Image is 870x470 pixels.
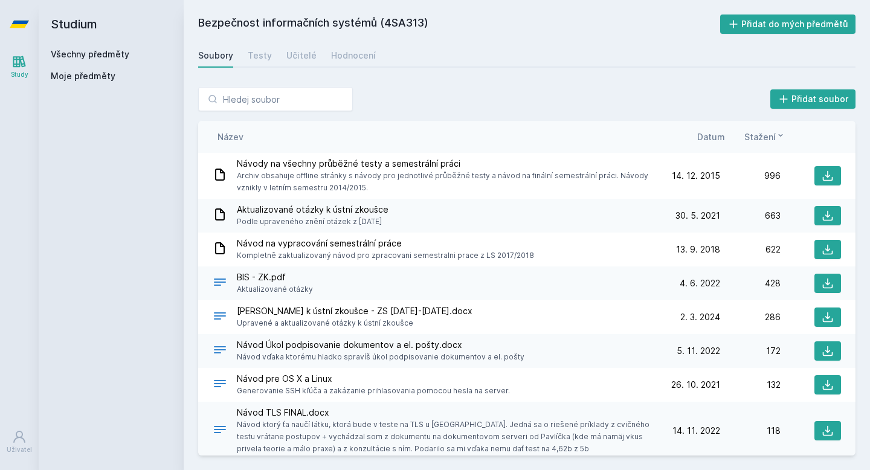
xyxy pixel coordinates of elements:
[676,243,720,256] span: 13. 9. 2018
[237,283,313,295] span: Aktualizované otázky
[237,351,524,363] span: Návod vďaka ktorému hladko spravíš úkol podpisovanie dokumentov a el. pošty
[720,243,781,256] div: 622
[672,425,720,437] span: 14. 11. 2022
[237,237,534,249] span: Návod na vypracování semestrální práce
[237,158,655,170] span: Návody na všechny průběžné testy a semestrální práci
[720,14,856,34] button: Přidat do mých předmětů
[11,70,28,79] div: Study
[237,419,655,455] span: Návod ktorý ťa naučí látku, ktorá bude v teste na TLS u [GEOGRAPHIC_DATA]. Jedná sa o riešené prí...
[217,130,243,143] button: Název
[720,345,781,357] div: 172
[720,277,781,289] div: 428
[720,425,781,437] div: 118
[237,271,313,283] span: BIS - ZK.pdf
[286,50,317,62] div: Učitelé
[237,249,534,262] span: Kompletně zaktualizovaný návod pro zpracovani semestralni prace z LS 2017/2018
[198,50,233,62] div: Soubory
[2,48,36,85] a: Study
[198,14,720,34] h2: Bezpečnost informačních systémů (4SA313)
[697,130,725,143] button: Datum
[2,423,36,460] a: Uživatel
[237,317,472,329] span: Upravené a aktualizované otázky k ústní zkoušce
[331,43,376,68] a: Hodnocení
[7,445,32,454] div: Uživatel
[677,345,720,357] span: 5. 11. 2022
[51,70,115,82] span: Moje předměty
[680,311,720,323] span: 2. 3. 2024
[680,277,720,289] span: 4. 6. 2022
[248,43,272,68] a: Testy
[213,275,227,292] div: PDF
[198,87,353,111] input: Hledej soubor
[237,339,524,351] span: Návod Úkol podpisovanie dokumentov a el. pošty.docx
[237,373,510,385] span: Návod pre OS X a Linux
[237,407,655,419] span: Návod TLS FINAL.docx
[237,385,510,397] span: Generovanie SSH kľúča a zakázanie prihlasovania pomocou hesla na server.
[770,89,856,109] button: Přidat soubor
[744,130,785,143] button: Stažení
[213,376,227,394] div: .DOCX
[51,49,129,59] a: Všechny předměty
[237,204,388,216] span: Aktualizované otázky k ústní zkoušce
[237,305,472,317] span: [PERSON_NAME] k ústní zkoušce - ZS [DATE]-[DATE].docx
[213,343,227,360] div: DOCX
[672,170,720,182] span: 14. 12. 2015
[198,43,233,68] a: Soubory
[720,170,781,182] div: 996
[213,422,227,440] div: DOCX
[720,379,781,391] div: 132
[744,130,776,143] span: Stažení
[286,43,317,68] a: Učitelé
[720,311,781,323] div: 286
[237,170,655,194] span: Archiv obsahuje offline stránky s návody pro jednotlivé průběžné testy a návod na finální semestr...
[213,309,227,326] div: DOCX
[248,50,272,62] div: Testy
[671,379,720,391] span: 26. 10. 2021
[720,210,781,222] div: 663
[237,216,388,228] span: Podle upraveného znění otázek z [DATE]
[331,50,376,62] div: Hodnocení
[675,210,720,222] span: 30. 5. 2021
